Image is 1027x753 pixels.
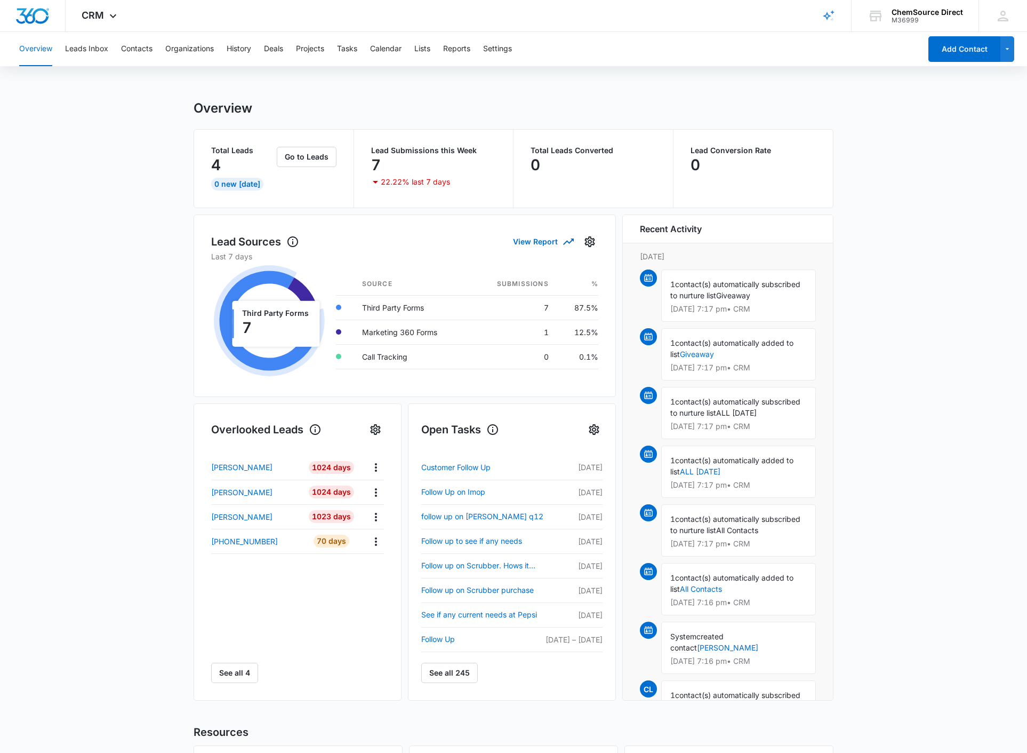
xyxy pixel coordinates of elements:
[421,608,545,621] a: See if any current needs at Pepsi
[264,32,283,66] button: Deals
[381,178,450,186] p: 22.22% last 7 days
[367,484,384,501] button: Actions
[483,32,512,66] button: Settings
[211,422,322,438] h1: Overlooked Leads
[277,147,336,167] button: Go to Leads
[121,32,153,66] button: Contacts
[211,462,272,473] p: [PERSON_NAME]
[354,273,470,296] th: Source
[421,559,545,572] a: Follow up on Scrubber. Hows it doin etc
[716,408,757,417] span: ALL [DATE]
[670,632,724,652] span: created contact
[545,536,603,547] p: [DATE]
[670,691,675,700] span: 1
[557,295,598,320] td: 87.5%
[227,32,251,66] button: History
[211,511,272,522] p: [PERSON_NAME]
[545,560,603,572] p: [DATE]
[337,32,357,66] button: Tasks
[421,422,499,438] h1: Open Tasks
[211,511,301,522] a: [PERSON_NAME]
[545,511,603,522] p: [DATE]
[585,421,603,438] button: Settings
[670,397,800,417] span: contact(s) automatically subscribed to nurture list
[277,152,336,161] a: Go to Leads
[691,147,816,154] p: Lead Conversion Rate
[354,320,470,344] td: Marketing 360 Forms
[670,280,675,289] span: 1
[354,344,470,369] td: Call Tracking
[211,147,275,154] p: Total Leads
[65,32,108,66] button: Leads Inbox
[165,32,214,66] button: Organizations
[421,461,545,474] a: Customer Follow Up
[414,32,430,66] button: Lists
[194,100,252,116] h1: Overview
[640,251,816,262] p: [DATE]
[557,273,598,296] th: %
[545,487,603,498] p: [DATE]
[581,233,598,250] button: Settings
[211,536,278,547] p: [PHONE_NUMBER]
[680,467,720,476] a: ALL [DATE]
[670,423,807,430] p: [DATE] 7:17 pm • CRM
[531,156,540,173] p: 0
[371,156,381,173] p: 7
[670,338,793,359] span: contact(s) automatically added to list
[470,273,557,296] th: Submissions
[513,232,573,251] button: View Report
[211,251,598,262] p: Last 7 days
[670,364,807,371] p: [DATE] 7:17 pm • CRM
[421,510,545,523] a: follow up on [PERSON_NAME] q12
[670,632,696,641] span: System
[211,487,301,498] a: [PERSON_NAME]
[421,584,545,597] a: Follow up on Scrubber purchase
[470,320,557,344] td: 1
[470,344,557,369] td: 0
[421,535,545,548] a: Follow up to see if any needs
[716,526,758,535] span: All Contacts
[421,633,545,646] a: Follow Up
[670,305,807,313] p: [DATE] 7:17 pm • CRM
[670,397,675,406] span: 1
[211,536,301,547] a: [PHONE_NUMBER]
[545,462,603,473] p: [DATE]
[211,487,272,498] p: [PERSON_NAME]
[211,234,299,250] h1: Lead Sources
[367,533,384,550] button: Actions
[371,147,496,154] p: Lead Submissions this Week
[545,585,603,596] p: [DATE]
[545,609,603,621] p: [DATE]
[697,643,758,652] a: [PERSON_NAME]
[670,573,793,593] span: contact(s) automatically added to list
[82,10,104,21] span: CRM
[928,36,1000,62] button: Add Contact
[670,573,675,582] span: 1
[670,338,675,347] span: 1
[670,456,675,465] span: 1
[691,156,700,173] p: 0
[367,421,384,438] button: Settings
[640,680,657,697] span: CL
[670,481,807,489] p: [DATE] 7:17 pm • CRM
[211,663,258,683] button: See all 4
[354,295,470,320] td: Third Party Forms
[640,223,702,235] h6: Recent Activity
[670,540,807,548] p: [DATE] 7:17 pm • CRM
[680,350,714,359] a: Giveaway
[211,156,221,173] p: 4
[211,462,301,473] a: [PERSON_NAME]
[670,657,807,665] p: [DATE] 7:16 pm • CRM
[557,320,598,344] td: 12.5%
[670,280,800,300] span: contact(s) automatically subscribed to nurture list
[211,178,263,191] div: 0 New [DATE]
[443,32,470,66] button: Reports
[557,344,598,369] td: 0.1%
[309,510,354,523] div: 1023 Days
[892,8,963,17] div: account name
[309,486,354,498] div: 1024 Days
[296,32,324,66] button: Projects
[367,459,384,475] button: Actions
[670,456,793,476] span: contact(s) automatically added to list
[670,514,800,535] span: contact(s) automatically subscribed to nurture list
